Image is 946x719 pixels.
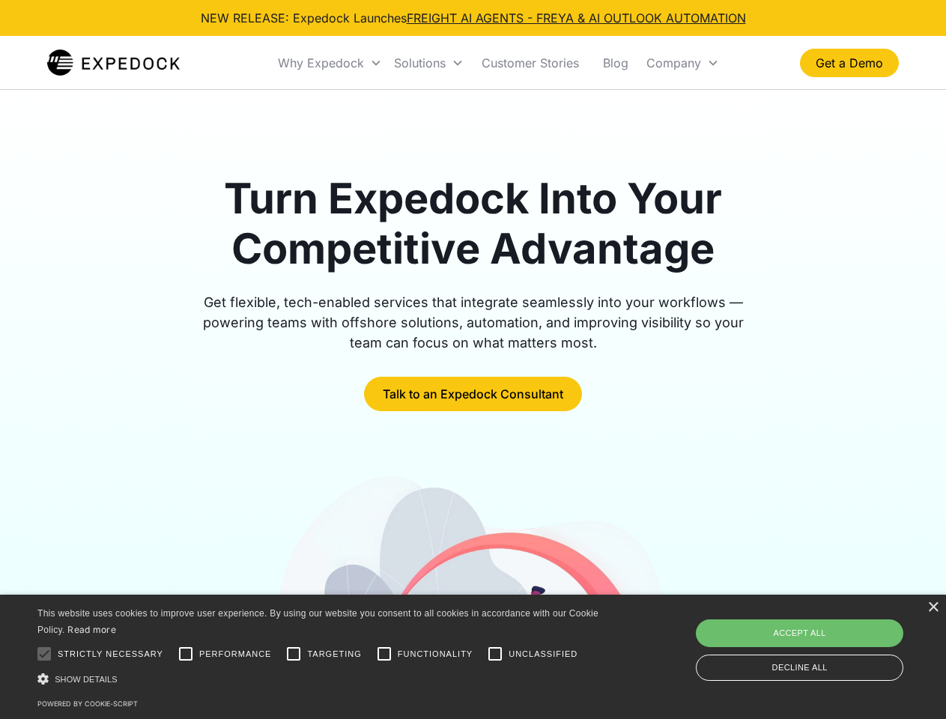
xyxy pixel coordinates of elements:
[199,648,272,661] span: Performance
[394,55,446,70] div: Solutions
[398,648,473,661] span: Functionality
[470,37,591,88] a: Customer Stories
[307,648,361,661] span: Targeting
[37,700,138,708] a: Powered by cookie-script
[591,37,640,88] a: Blog
[509,648,577,661] span: Unclassified
[55,675,118,684] span: Show details
[37,608,598,636] span: This website uses cookies to improve user experience. By using our website you consent to all coo...
[407,10,746,25] a: FREIGHT AI AGENTS - FREYA & AI OUTLOOK AUTOMATION
[47,48,180,78] a: home
[272,37,388,88] div: Why Expedock
[388,37,470,88] div: Solutions
[640,37,725,88] div: Company
[201,9,746,27] div: NEW RELEASE: Expedock Launches
[697,557,946,719] iframe: Chat Widget
[67,624,116,635] a: Read more
[364,377,582,411] a: Talk to an Expedock Consultant
[800,49,899,77] a: Get a Demo
[278,55,364,70] div: Why Expedock
[646,55,701,70] div: Company
[186,174,761,274] h1: Turn Expedock Into Your Competitive Advantage
[47,48,180,78] img: Expedock Logo
[186,292,761,353] div: Get flexible, tech-enabled services that integrate seamlessly into your workflows — powering team...
[37,671,604,687] div: Show details
[58,648,163,661] span: Strictly necessary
